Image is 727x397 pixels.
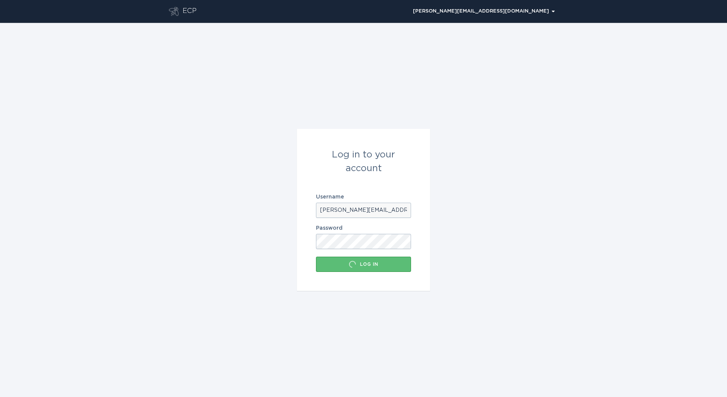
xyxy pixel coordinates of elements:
div: Log in [320,260,407,268]
div: [PERSON_NAME][EMAIL_ADDRESS][DOMAIN_NAME] [413,9,555,14]
button: Go to dashboard [169,7,179,16]
div: ECP [183,7,197,16]
button: Open user account details [410,6,558,17]
div: Loading [349,260,356,268]
div: Log in to your account [316,148,411,175]
button: Log in [316,257,411,272]
label: Username [316,194,411,200]
label: Password [316,225,411,231]
div: Popover menu [410,6,558,17]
